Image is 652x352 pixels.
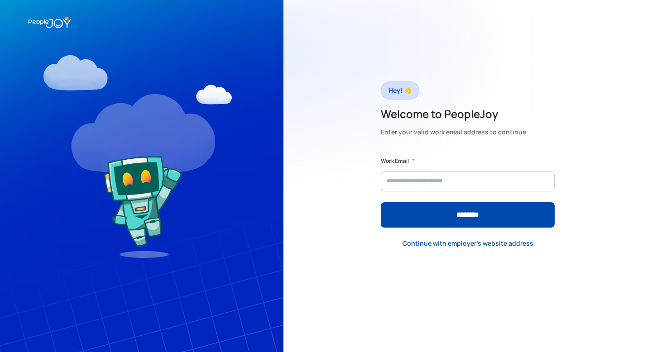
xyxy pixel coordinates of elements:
[388,84,412,97] div: Hey! 👋
[381,157,409,166] label: Work Email
[403,239,533,248] div: Continue with employer's website address
[381,157,555,228] form: Form
[381,107,526,121] h2: Welcome to PeopleJoy
[395,234,541,253] a: Continue with employer's website address
[381,126,526,138] div: Enter your valid work email address to continue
